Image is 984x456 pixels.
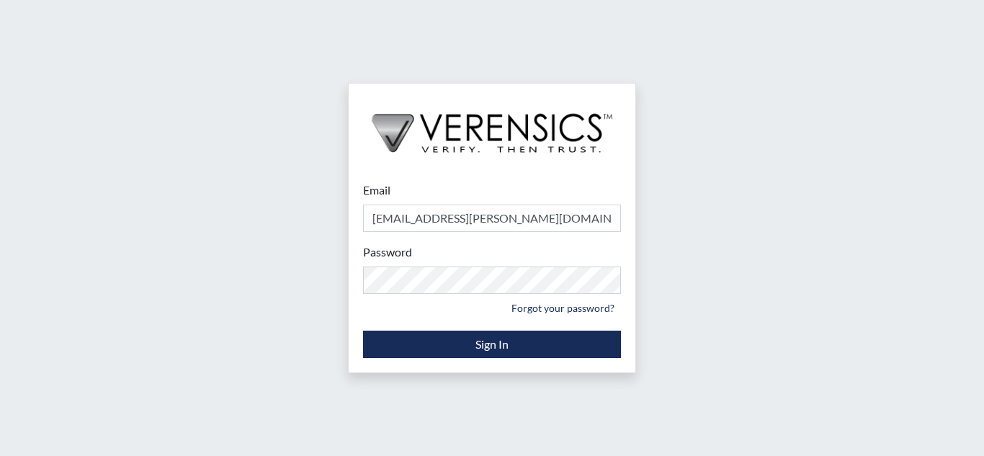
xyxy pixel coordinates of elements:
[349,84,635,167] img: logo-wide-black.2aad4157.png
[363,331,621,358] button: Sign In
[363,182,390,199] label: Email
[363,243,412,261] label: Password
[363,205,621,232] input: Email
[505,297,621,319] a: Forgot your password?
